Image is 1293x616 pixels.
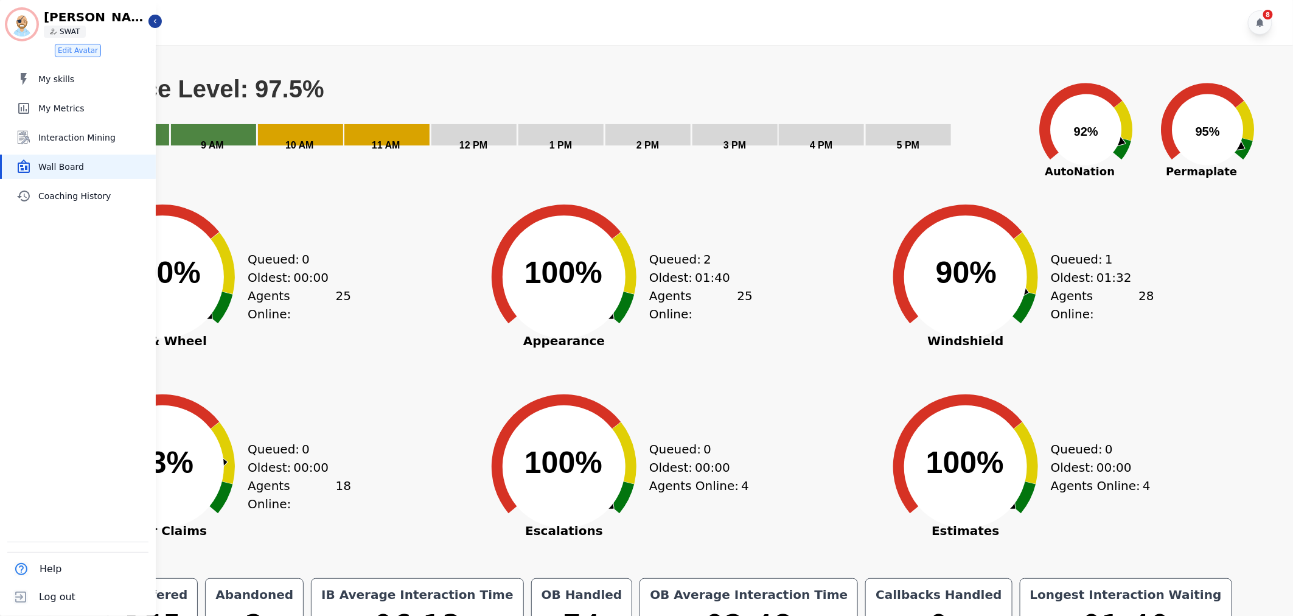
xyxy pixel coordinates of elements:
[636,140,659,150] text: 2 PM
[319,586,516,603] div: IB Average Interaction Time
[703,440,711,458] span: 0
[38,190,151,202] span: Coaching History
[459,140,487,150] text: 12 PM
[248,477,351,513] div: Agents Online:
[1051,268,1142,287] div: Oldest:
[71,335,254,347] span: Tire & Wheel
[525,256,602,290] text: 100%
[810,140,832,150] text: 4 PM
[336,477,351,513] span: 18
[1051,440,1142,458] div: Queued:
[473,335,655,347] span: Appearance
[649,250,741,268] div: Queued:
[50,28,57,35] img: person
[926,446,1004,480] text: 100%
[38,73,151,85] span: My skills
[7,10,37,39] img: Bordered avatar
[1096,268,1132,287] span: 01:32
[293,458,329,477] span: 00:00
[38,102,151,114] span: My Metrics
[1051,250,1142,268] div: Queued:
[874,525,1057,537] span: Estimates
[2,96,156,121] a: My Metrics
[201,140,224,150] text: 9 AM
[695,268,730,287] span: 01:40
[7,583,78,611] button: Log out
[285,140,314,150] text: 10 AM
[248,250,339,268] div: Queued:
[38,161,151,173] span: Wall Board
[302,440,310,458] span: 0
[1096,458,1132,477] span: 00:00
[2,184,156,208] a: Coaching History
[39,590,75,604] span: Log out
[2,155,156,179] a: Wall Board
[649,268,741,287] div: Oldest:
[83,75,1023,166] svg: Service Level: 97.5%
[336,287,351,323] span: 25
[123,256,201,290] text: 100%
[302,250,310,268] span: 0
[874,335,1057,347] span: Windshield
[1139,287,1154,323] span: 28
[2,67,156,91] a: My skills
[248,268,339,287] div: Oldest:
[55,44,101,57] button: Edit Avatar
[897,140,919,150] text: 5 PM
[38,131,151,144] span: Interaction Mining
[2,125,156,150] a: Interaction Mining
[695,458,730,477] span: 00:00
[1074,125,1098,138] text: 92%
[1051,458,1142,477] div: Oldest:
[723,140,746,150] text: 3 PM
[293,268,329,287] span: 00:00
[703,250,711,268] span: 2
[649,477,753,495] div: Agents Online:
[213,586,296,603] div: Abandoned
[60,27,80,37] p: SWAT
[936,256,997,290] text: 90%
[649,287,753,323] div: Agents Online:
[7,555,64,583] button: Help
[649,458,741,477] div: Oldest:
[1143,477,1151,495] span: 4
[85,75,324,102] text: Service Level: 97.5%
[549,140,572,150] text: 1 PM
[1028,586,1224,603] div: Longest Interaction Waiting
[1025,163,1135,180] span: AutoNation
[133,446,193,480] text: 83%
[473,525,655,537] span: Escalations
[1051,287,1154,323] div: Agents Online:
[737,287,753,323] span: 25
[248,440,339,458] div: Queued:
[248,287,351,323] div: Agents Online:
[71,525,254,537] span: Other Claims
[44,11,147,23] p: [PERSON_NAME]
[1147,163,1256,180] span: Permaplate
[248,458,339,477] div: Oldest:
[647,586,850,603] div: OB Average Interaction Time
[539,586,625,603] div: OB Handled
[525,446,602,480] text: 100%
[40,562,61,576] span: Help
[1196,125,1220,138] text: 95%
[649,440,741,458] div: Queued:
[372,140,400,150] text: 11 AM
[873,586,1004,603] div: Callbacks Handled
[741,477,749,495] span: 4
[1105,440,1113,458] span: 0
[1051,477,1154,495] div: Agents Online:
[1263,10,1273,19] div: 8
[1105,250,1113,268] span: 1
